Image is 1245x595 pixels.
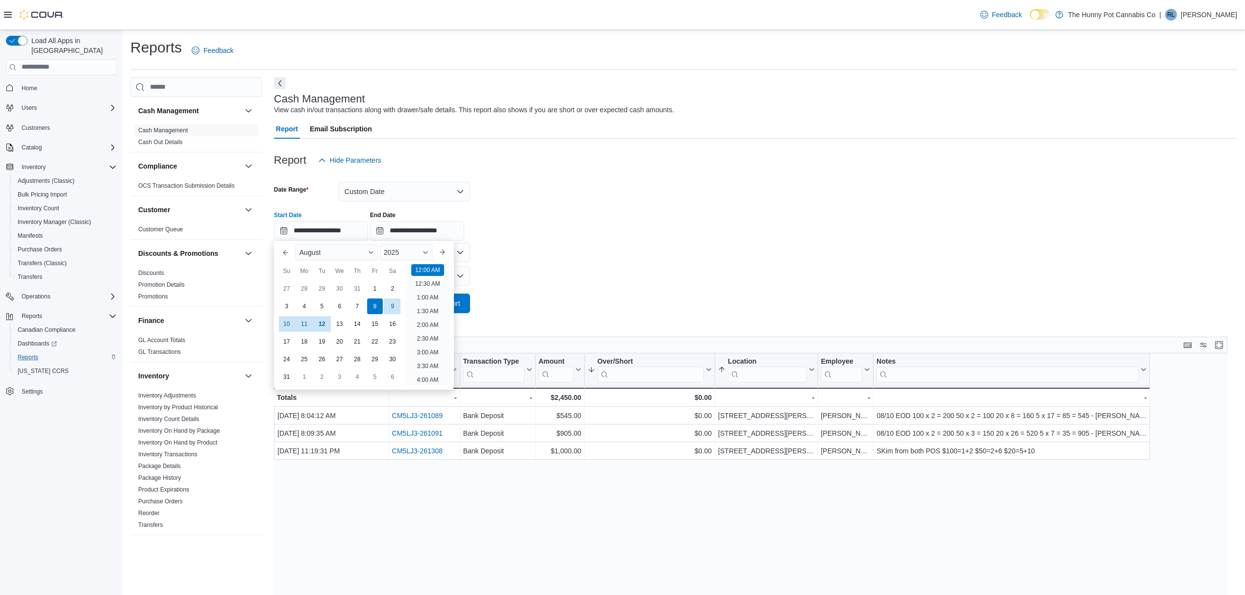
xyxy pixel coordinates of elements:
button: [US_STATE] CCRS [10,364,121,378]
p: | [1159,9,1161,21]
a: Customer Queue [138,226,183,233]
div: day-13 [332,316,348,332]
span: Manifests [18,232,43,240]
div: day-25 [297,351,312,367]
button: Inventory Manager (Classic) [10,215,121,229]
a: GL Transactions [138,348,181,355]
button: Open list of options [456,248,464,256]
span: Promotions [138,293,168,300]
nav: Complex example [6,77,117,424]
p: Showing 3 of 3 [274,325,1237,335]
button: Next month [434,245,450,260]
label: Start Date [274,211,302,219]
div: Inventory [130,390,262,535]
li: 2:00 AM [413,319,442,331]
span: Inventory Manager (Classic) [14,216,117,228]
div: day-3 [332,369,348,385]
button: Inventory [18,161,50,173]
div: day-29 [314,281,330,297]
span: Users [22,104,37,112]
div: We [332,263,348,279]
span: GL Account Totals [138,336,185,344]
span: Inventory Count Details [138,415,199,423]
label: Date Range [274,186,309,194]
div: day-8 [367,298,383,314]
span: [US_STATE] CCRS [18,367,69,375]
span: Home [22,84,37,92]
span: Customers [22,124,50,132]
div: day-6 [385,369,400,385]
img: Cova [20,10,64,20]
span: Inventory On Hand by Product [138,439,217,446]
div: - [876,392,1146,403]
a: Inventory On Hand by Product [138,439,217,446]
button: Catalog [18,142,46,153]
a: Inventory Adjustments [138,392,196,399]
a: Reports [14,351,42,363]
button: Location [718,357,815,382]
div: Location [728,357,807,366]
input: Dark Mode [1030,9,1050,20]
div: Fr [367,263,383,279]
div: day-20 [332,334,348,349]
button: Users [18,102,41,114]
a: Reorder [138,510,159,517]
a: Manifests [14,230,47,242]
button: Settings [2,384,121,398]
button: Customers [2,121,121,135]
div: $2,450.00 [539,392,581,403]
div: Transaction Type [463,357,524,382]
h1: Reports [130,38,182,57]
a: Transfers [14,271,46,283]
a: Adjustments (Classic) [14,175,78,187]
span: Promotion Details [138,281,185,289]
button: Transfers (Classic) [10,256,121,270]
div: day-31 [349,281,365,297]
div: [DATE] 8:09:35 AM [277,427,386,439]
span: Customers [18,122,117,134]
div: - [392,392,456,403]
span: Inventory Count [14,202,117,214]
button: Transfers [10,270,121,284]
div: [STREET_ADDRESS][PERSON_NAME] [718,445,815,457]
div: Over/Short [598,357,704,382]
span: 2025 [384,248,399,256]
button: Notes [876,357,1146,382]
span: Dashboards [18,340,57,347]
span: Product Expirations [138,486,189,494]
div: Su [279,263,295,279]
h3: Finance [138,316,164,325]
span: Operations [22,293,50,300]
span: Inventory Adjustments [138,392,196,399]
div: day-2 [314,369,330,385]
div: [STREET_ADDRESS][PERSON_NAME] [718,410,815,421]
div: day-11 [297,316,312,332]
button: Operations [2,290,121,303]
span: Catalog [22,144,42,151]
div: $0.00 [588,410,712,421]
div: day-27 [332,351,348,367]
button: Transaction Type [463,357,532,382]
button: Catalog [2,141,121,154]
div: day-27 [279,281,295,297]
a: Dashboards [14,338,61,349]
li: 3:30 AM [413,360,442,372]
div: [PERSON_NAME] [821,427,871,439]
h3: Report [274,154,306,166]
span: OCS Transaction Submission Details [138,182,235,190]
a: Cash Out Details [138,139,183,146]
div: day-16 [385,316,400,332]
span: Feedback [203,46,233,55]
a: Inventory Count [14,202,63,214]
a: Inventory Transactions [138,451,198,458]
span: Bulk Pricing Import [18,191,67,198]
a: Inventory Count Details [138,416,199,422]
button: Operations [18,291,54,302]
a: OCS Transaction Submission Details [138,182,235,189]
span: Inventory Manager (Classic) [18,218,91,226]
div: SKim from both POS $100=1+2 $50=2+6 $20=5+10 [876,445,1146,457]
div: 08/10 EOD 100 x 2 = 200 50 x 2 = 100 20 x 8 = 160 5 x 17 = 85 = 545 - [PERSON_NAME] Unsure which ... [876,410,1146,421]
button: Reports [18,310,46,322]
